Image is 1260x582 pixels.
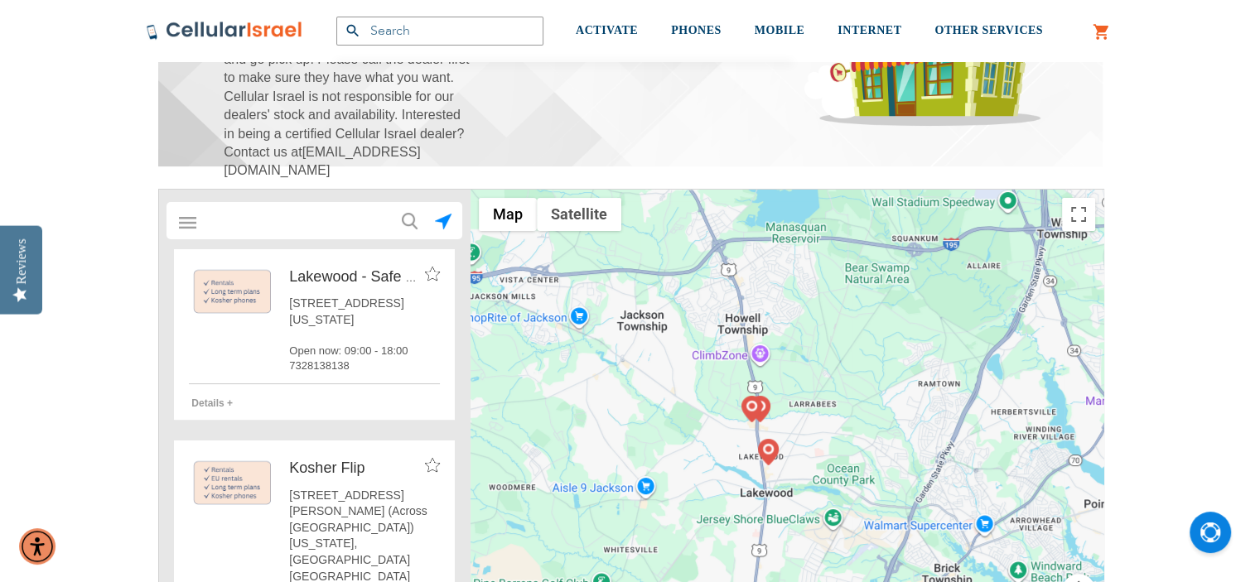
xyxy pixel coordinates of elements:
span: Lakewood - Safe Cell [289,268,431,285]
img: favorites_store_disabled.png [425,458,440,472]
span: PHONES [671,24,722,36]
span: [STREET_ADDRESS][US_STATE] [289,296,440,328]
span: These locations are walk-in only; you cannot order on the website in advance and go pick up. Plea... [224,13,472,180]
img: Cellular Israel Logo [146,21,303,41]
span: INTERNET [838,24,901,36]
span: 7328138138 [289,358,440,373]
span: MOBILE [755,24,805,36]
button: Toggle fullscreen view [1062,198,1095,231]
span: OTHER SERVICES [934,24,1043,36]
img: https://cellularisrael.com/media/mageplaza/store_locator/s/a/safecell-_lakewood-_rentals-lt-koshe... [189,267,277,317]
img: https://cellularisrael.com/media/mageplaza/store_locator/k/o/kosher_flip-_rentals-eu_rentals-lt-k... [189,458,277,508]
div: Reviews [14,238,29,284]
img: favorites_store_disabled.png [425,267,440,281]
button: Show satellite imagery [537,198,621,231]
span: Kosher Flip [289,459,364,476]
span: Details + [191,397,233,409]
input: Search [336,17,543,46]
button: Show street map [479,198,537,231]
span: ACTIVATE [576,24,638,36]
div: Accessibility Menu [19,528,56,565]
span: Open now: 09:00 - 18:00 [289,344,440,358]
input: Enter a location [200,204,431,238]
